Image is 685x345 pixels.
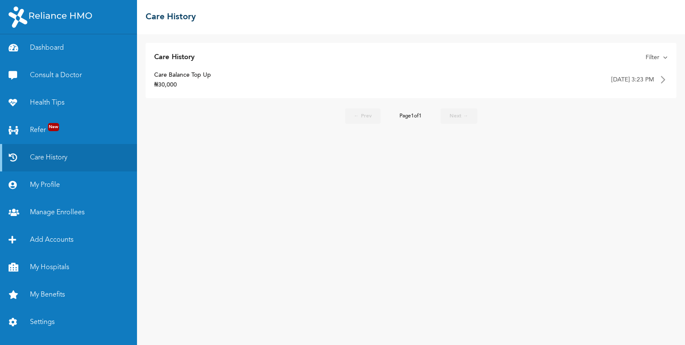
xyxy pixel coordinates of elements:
p: Filter [646,53,659,62]
span: Page 1 of 1 [389,112,432,120]
h2: Care History [146,11,196,24]
img: RelianceHMO's Logo [9,6,92,28]
img: Caret Down [663,55,668,60]
button: Filter [646,53,668,62]
p: ₦30,000 [154,80,211,90]
p: [DATE] 3:23 PM [611,76,654,83]
p: Care Balance Top Up [154,70,211,80]
img: Caret Right [658,75,668,85]
span: New [48,123,59,131]
h2: Care History [154,51,195,63]
button: Next → [441,108,477,124]
button: ← Prev [345,108,381,124]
